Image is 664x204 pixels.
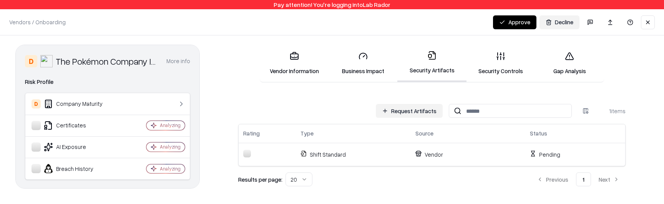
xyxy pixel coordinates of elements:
[376,104,443,118] button: Request Artifacts
[539,15,579,29] button: Decline
[160,144,181,150] div: Analyzing
[493,15,536,29] button: Approve
[595,107,626,115] div: 1 items
[576,172,591,186] button: 1
[160,166,181,172] div: Analyzing
[530,150,607,159] p: Pending
[530,129,547,137] div: Status
[535,45,604,81] a: Gap Analysis
[32,121,123,130] div: Certificates
[32,99,41,109] div: D
[40,55,53,67] img: The Pokémon Company International
[466,45,535,81] a: Security Controls
[25,55,37,67] div: D
[166,54,190,68] button: More info
[32,142,123,152] div: AI Exposure
[415,150,521,159] p: Vendor
[25,77,190,87] div: Risk Profile
[300,129,314,137] div: Type
[238,176,282,184] p: Results per page:
[397,45,466,82] a: Security Artifacts
[32,99,123,109] div: Company Maturity
[32,164,123,173] div: Breach History
[415,129,433,137] div: Source
[531,172,626,186] nav: pagination
[260,45,329,81] a: Vendor Information
[329,45,397,81] a: Business Impact
[243,129,260,137] div: Rating
[9,18,66,26] p: Vendors / Onboarding
[56,55,157,67] div: The Pokémon Company International
[160,122,181,129] div: Analyzing
[300,150,406,159] p: Shift Standard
